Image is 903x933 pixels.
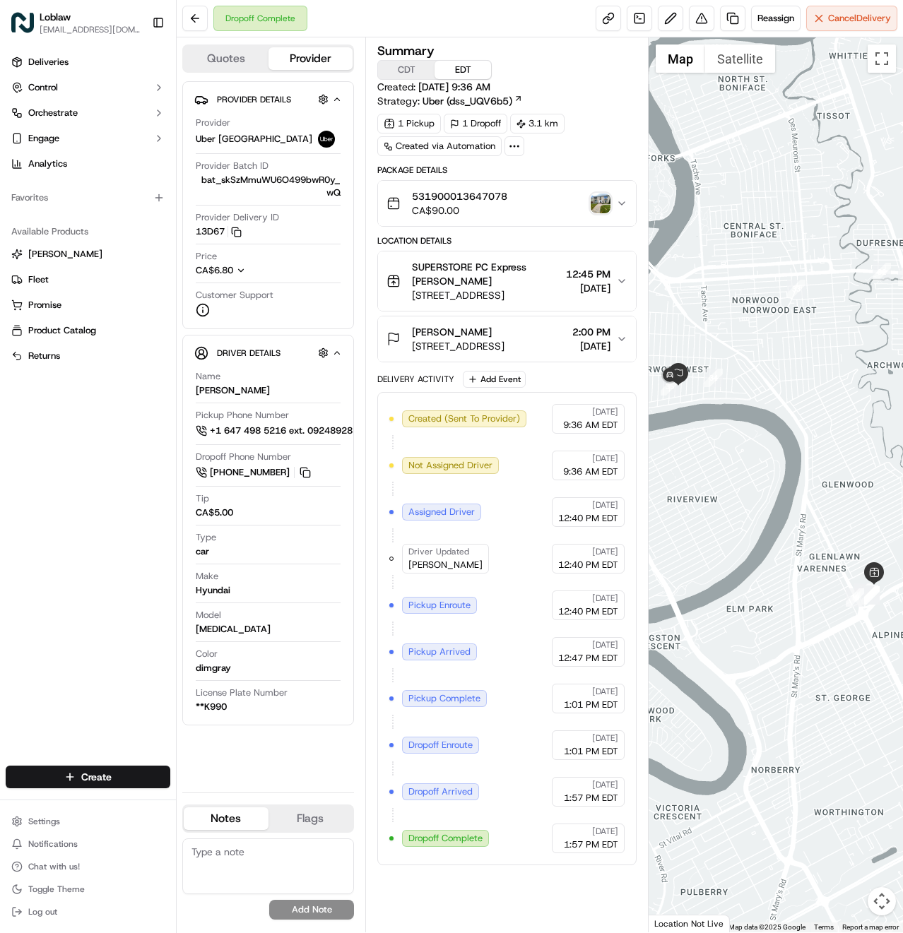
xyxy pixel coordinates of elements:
[377,136,502,156] a: Created via Automation
[196,584,230,597] div: Hyundai
[196,492,209,505] span: Tip
[423,94,523,108] a: Uber (dss_UQV6b5)
[28,816,60,827] span: Settings
[728,923,805,931] span: Map data ©2025 Google
[28,861,80,872] span: Chat with us!
[40,24,141,35] button: [EMAIL_ADDRESS][DOMAIN_NAME]
[649,915,730,932] div: Location Not Live
[412,288,560,302] span: [STREET_ADDRESS]
[558,512,618,525] span: 12:40 PM EDT
[196,160,268,172] span: Provider Batch ID
[378,61,435,79] button: CDT
[6,834,170,854] button: Notifications
[592,639,618,650] span: [DATE]
[846,588,864,607] div: 10
[6,268,170,291] button: Fleet
[196,211,279,224] span: Provider Delivery ID
[28,132,59,145] span: Engage
[564,838,618,851] span: 1:57 PM EDT
[28,248,102,261] span: [PERSON_NAME]
[196,174,341,199] span: bat_skSzMmuWU6O499bwR0y_wQ
[566,281,610,295] span: [DATE]
[268,47,353,70] button: Provider
[652,914,699,932] img: Google
[423,94,512,108] span: Uber (dss_UQV6b5)
[408,739,473,751] span: Dropoff Enroute
[705,44,775,73] button: Show satellite imagery
[377,374,454,385] div: Delivery Activity
[196,623,271,636] div: [MEDICAL_DATA]
[510,114,565,133] div: 3.1 km
[11,299,165,311] a: Promise
[6,319,170,342] button: Product Catalog
[592,406,618,417] span: [DATE]
[196,133,312,145] span: Uber [GEOGRAPHIC_DATA]
[196,531,216,544] span: Type
[558,605,618,618] span: 12:40 PM EDT
[6,243,170,266] button: [PERSON_NAME]
[435,61,491,79] button: EDT
[28,324,96,337] span: Product Catalog
[563,419,618,432] span: 9:36 AM EDT
[408,559,483,571] span: [PERSON_NAME]
[11,324,165,337] a: Product Catalog
[592,499,618,511] span: [DATE]
[318,131,335,148] img: uber-new-logo.jpeg
[6,186,170,209] div: Favorites
[563,465,618,478] span: 9:36 AM EDT
[592,686,618,697] span: [DATE]
[592,453,618,464] span: [DATE]
[11,248,165,261] a: [PERSON_NAME]
[28,838,78,850] span: Notifications
[196,423,376,439] button: +1 647 498 5216 ext. 09248928
[196,384,270,397] div: [PERSON_NAME]
[196,609,221,622] span: Model
[787,280,805,298] div: 33
[196,545,209,558] div: car
[194,88,342,111] button: Provider Details
[757,12,794,25] span: Reassign
[210,466,290,479] span: [PHONE_NUMBER]
[564,792,618,804] span: 1:57 PM EDT
[378,316,636,362] button: [PERSON_NAME][STREET_ADDRESS]2:00 PM[DATE]
[656,44,705,73] button: Show street map
[444,114,507,133] div: 1 Dropoff
[196,451,291,463] span: Dropoff Phone Number
[860,585,878,603] div: 6
[28,350,60,362] span: Returns
[28,299,61,311] span: Promise
[196,117,230,129] span: Provider
[28,158,67,170] span: Analytics
[378,251,636,311] button: SUPERSTORE PC Express [PERSON_NAME][STREET_ADDRESS]12:45 PM[DATE]
[196,225,242,238] button: 13D67
[814,923,834,931] a: Terms (opens in new tab)
[196,465,313,480] a: [PHONE_NUMBER]
[11,350,165,362] a: Returns
[408,459,492,472] span: Not Assigned Driver
[194,341,342,364] button: Driver Details
[408,412,520,425] span: Created (Sent To Provider)
[40,10,71,24] span: Loblaw
[566,267,610,281] span: 12:45 PM
[6,879,170,899] button: Toggle Theme
[652,914,699,932] a: Open this area in Google Maps (opens a new window)
[377,94,523,108] div: Strategy:
[377,80,490,94] span: Created:
[268,807,353,830] button: Flags
[873,263,891,281] div: 32
[412,189,507,203] span: 531900013647078
[842,923,899,931] a: Report a map error
[592,826,618,837] span: [DATE]
[210,424,353,437] span: +1 647 498 5216 ext. 09248928
[661,377,679,396] div: 35
[408,692,480,705] span: Pickup Complete
[6,6,146,40] button: LoblawLoblaw[EMAIL_ADDRESS][DOMAIN_NAME]
[6,294,170,316] button: Promise
[196,570,218,583] span: Make
[196,250,217,263] span: Price
[408,599,471,612] span: Pickup Enroute
[377,44,435,57] h3: Summary
[6,812,170,831] button: Settings
[196,687,288,699] span: License Plate Number
[196,264,320,277] button: CA$6.80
